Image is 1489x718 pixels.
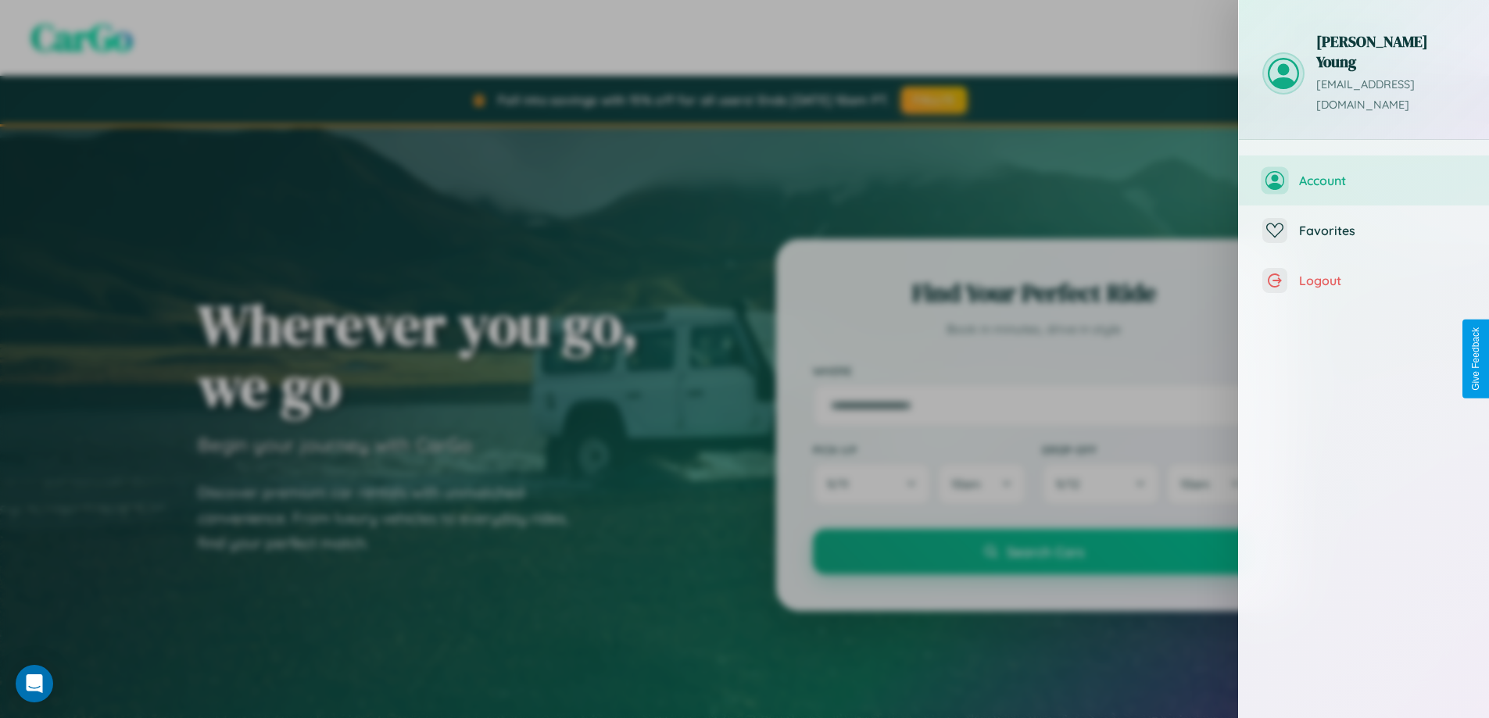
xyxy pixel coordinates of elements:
button: Account [1239,155,1489,205]
span: Account [1299,173,1466,188]
h3: [PERSON_NAME] Young [1316,31,1466,72]
div: Open Intercom Messenger [16,665,53,702]
span: Logout [1299,273,1466,288]
button: Logout [1239,255,1489,305]
span: Favorites [1299,223,1466,238]
div: Give Feedback [1470,327,1481,391]
button: Favorites [1239,205,1489,255]
p: [EMAIL_ADDRESS][DOMAIN_NAME] [1316,75,1466,116]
